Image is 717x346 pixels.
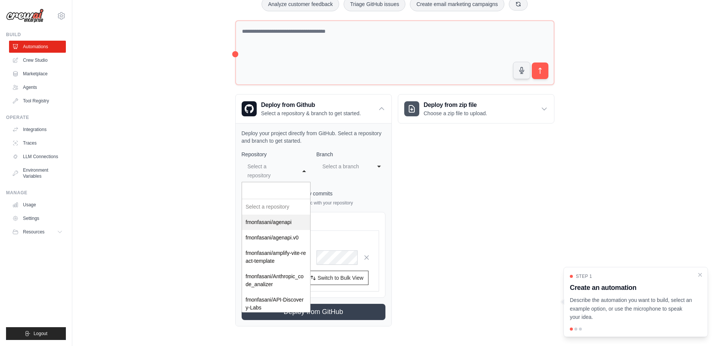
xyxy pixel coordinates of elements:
button: Logout [6,327,66,340]
span: Resources [23,229,44,235]
h4: Environment Variables [248,218,379,226]
button: Resources [9,226,66,238]
h3: Environment Variables [254,237,373,244]
a: Tool Registry [9,95,66,107]
span: Logout [33,331,47,337]
p: Describe the automation you want to build, select an example option, or use the microphone to spe... [570,296,693,322]
div: Select a branch [323,162,364,171]
h3: Create an automation [570,282,693,293]
a: Marketplace [9,68,66,80]
div: Build [6,32,66,38]
div: Select a repository [248,162,289,180]
div: Select a repository [242,199,310,215]
a: LLM Connections [9,151,66,163]
span: Step 1 [576,273,592,279]
div: fmonfasani/amplify-vite-react-template [242,245,310,269]
span: Switch to Bulk View [318,274,364,282]
a: Usage [9,199,66,211]
div: Operate [6,114,66,120]
div: fmonfasani/agenapi [242,215,310,230]
a: Automations [9,41,66,53]
iframe: Chat Widget [679,310,717,346]
h3: Deploy from Github [261,101,361,110]
h3: Deploy from zip file [424,101,487,110]
img: Logo [6,9,44,23]
p: Deploy your project directly from GitHub. Select a repository and branch to get started. [242,130,385,145]
label: Repository [242,151,311,158]
a: Traces [9,137,66,149]
button: Close walkthrough [697,272,703,278]
p: Choose a zip file to upload. [424,110,487,117]
a: Crew Studio [9,54,66,66]
p: Select a repository & branch to get started. [261,110,361,117]
div: fmonfasani/Anthropic_code_analizer [242,269,310,292]
div: Manage [6,190,66,196]
a: Integrations [9,123,66,136]
div: fmonfasani/API-Discovery-Labs [242,292,310,316]
a: Settings [9,212,66,224]
a: Agents [9,81,66,93]
input: Select a repository [242,182,310,199]
button: Switch to Bulk View [305,271,368,285]
label: Branch [317,151,385,158]
a: Environment Variables [9,164,66,182]
div: fmonfasani/agenapi.v0 [242,230,310,245]
button: Deploy from GitHub [242,304,385,320]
